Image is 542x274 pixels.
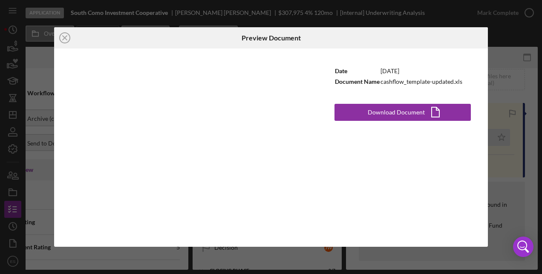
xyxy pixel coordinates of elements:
[334,104,471,121] button: Download Document
[242,34,301,42] h6: Preview Document
[368,104,425,121] div: Download Document
[513,237,533,257] div: Open Intercom Messenger
[380,76,463,87] td: cashflow_template-updated.xls
[54,49,317,246] iframe: Document Preview
[335,67,347,74] b: Date
[335,78,380,85] b: Document Name
[380,66,463,76] td: [DATE]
